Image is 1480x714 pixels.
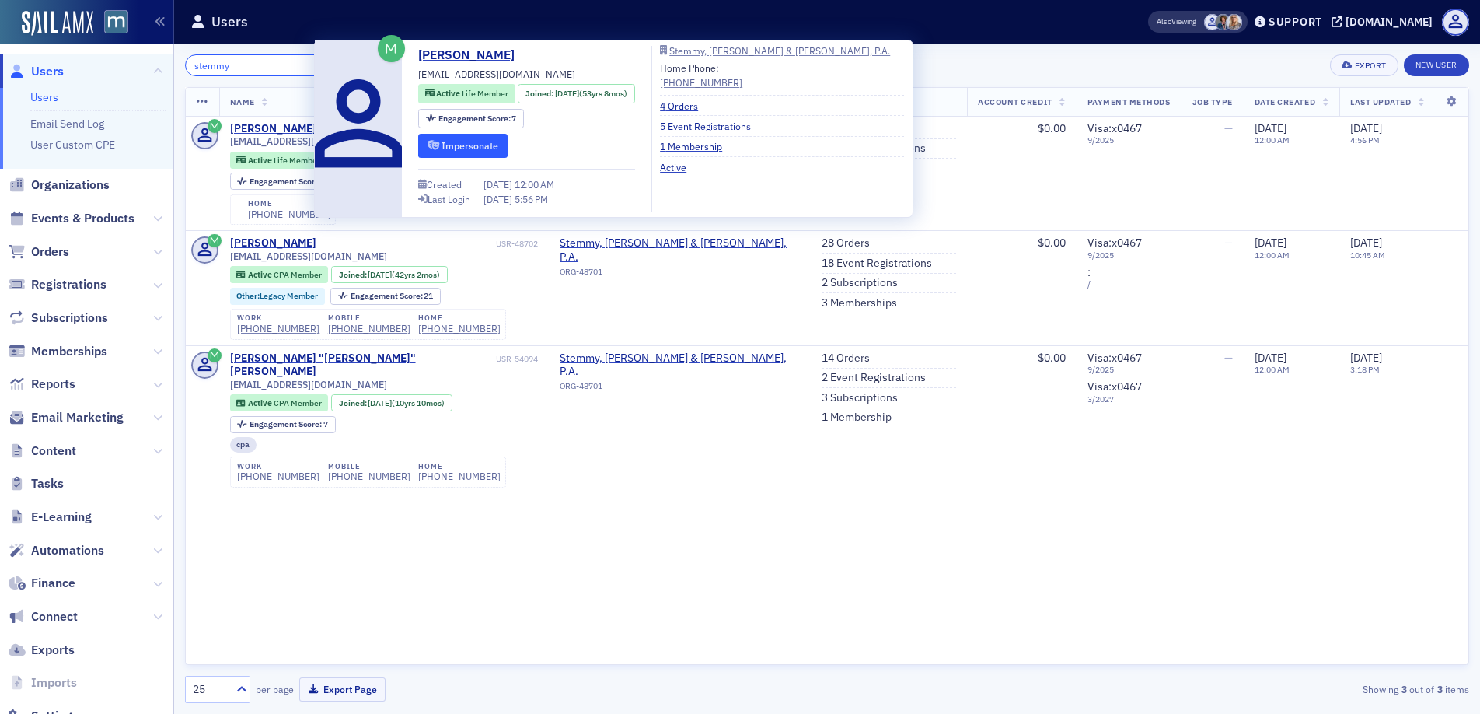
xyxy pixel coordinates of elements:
[9,376,75,393] a: Reports
[9,443,76,460] a: Content
[31,542,104,559] span: Automations
[248,397,274,408] span: Active
[1330,54,1398,76] button: Export
[236,270,321,280] a: Active CPA Member
[31,310,108,327] span: Subscriptions
[230,352,494,379] a: [PERSON_NAME] "[PERSON_NAME]" [PERSON_NAME]
[418,67,575,81] span: [EMAIL_ADDRESS][DOMAIN_NAME]
[339,398,368,408] span: Joined :
[9,63,64,80] a: Users
[237,323,319,334] div: [PHONE_NUMBER]
[236,398,321,408] a: Active CPA Member
[22,11,93,36] img: SailAMX
[1255,135,1290,145] time: 12:00 AM
[93,10,128,37] a: View Homepage
[525,88,555,100] span: Joined :
[328,323,410,334] a: [PHONE_NUMBER]
[30,138,115,152] a: User Custom CPE
[427,180,462,189] div: Created
[418,471,501,482] div: [PHONE_NUMBER]
[9,575,75,592] a: Finance
[250,420,328,429] div: 7
[518,84,634,103] div: Joined: 1972-01-01 00:00:00
[1224,351,1233,365] span: —
[418,134,508,158] button: Impersonate
[237,313,319,323] div: work
[230,96,255,107] span: Name
[462,88,508,99] span: Life Member
[31,243,69,261] span: Orders
[418,323,501,334] div: [PHONE_NUMBER]
[1087,121,1142,135] span: Visa : x0467
[339,270,368,280] span: Joined :
[496,354,538,364] div: USR-54094
[31,443,76,460] span: Content
[31,642,75,659] span: Exports
[328,471,410,482] a: [PHONE_NUMBER]
[483,178,515,191] span: [DATE]
[299,677,386,702] button: Export Page
[515,193,548,205] span: 5:56 PM
[560,236,800,264] a: Stemmy, [PERSON_NAME] & [PERSON_NAME], P.A.
[230,122,316,136] a: [PERSON_NAME]
[560,381,800,397] div: ORG-48701
[31,276,106,293] span: Registrations
[31,409,124,426] span: Email Marketing
[250,418,323,429] span: Engagement Score :
[330,288,441,305] div: Engagement Score: 21
[1346,15,1433,29] div: [DOMAIN_NAME]
[31,575,75,592] span: Finance
[248,269,274,280] span: Active
[822,276,898,290] a: 2 Subscriptions
[237,462,319,471] div: work
[9,276,106,293] a: Registrations
[436,88,462,99] span: Active
[230,288,326,305] div: Other:
[560,267,800,282] div: ORG-48701
[248,208,330,220] a: [PHONE_NUMBER]
[256,682,294,696] label: per page
[230,250,387,262] span: [EMAIL_ADDRESS][DOMAIN_NAME]
[1350,96,1411,107] span: Last Updated
[483,193,515,205] span: [DATE]
[230,379,387,390] span: [EMAIL_ADDRESS][DOMAIN_NAME]
[230,236,316,250] div: [PERSON_NAME]
[418,46,526,65] a: [PERSON_NAME]
[1255,121,1286,135] span: [DATE]
[1350,351,1382,365] span: [DATE]
[31,343,107,360] span: Memberships
[822,236,870,250] a: 28 Orders
[822,352,870,366] a: 14 Orders
[822,371,926,385] a: 2 Event Registrations
[660,160,698,174] a: Active
[236,155,319,165] a: Active Life Member
[1052,682,1469,696] div: Showing out of items
[31,63,64,80] span: Users
[560,352,800,379] a: Stemmy, [PERSON_NAME] & [PERSON_NAME], P.A.
[274,397,322,408] span: CPA Member
[1087,96,1171,107] span: Payment Methods
[274,269,322,280] span: CPA Member
[368,398,445,408] div: (10yrs 10mos)
[822,391,898,405] a: 3 Subscriptions
[822,296,897,310] a: 3 Memberships
[230,135,387,147] span: [EMAIL_ADDRESS][DOMAIN_NAME]
[9,343,107,360] a: Memberships
[1204,14,1220,30] span: Lauren Standiford
[669,47,890,55] div: Stemmy, [PERSON_NAME] & [PERSON_NAME], P.A.
[368,270,440,280] div: (42yrs 2mos)
[331,394,452,411] div: Joined: 2014-11-05 00:00:00
[1087,279,1171,289] span: /
[351,290,424,301] span: Engagement Score :
[560,352,800,379] span: Stemmy, Tidler & Morris, P.A.
[1087,135,1171,145] span: 9 / 2025
[30,117,104,131] a: Email Send Log
[368,269,392,280] span: [DATE]
[9,243,69,261] a: Orders
[319,239,538,249] div: USR-48702
[555,88,627,100] div: (53yrs 8mos)
[1087,351,1142,365] span: Visa : x0467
